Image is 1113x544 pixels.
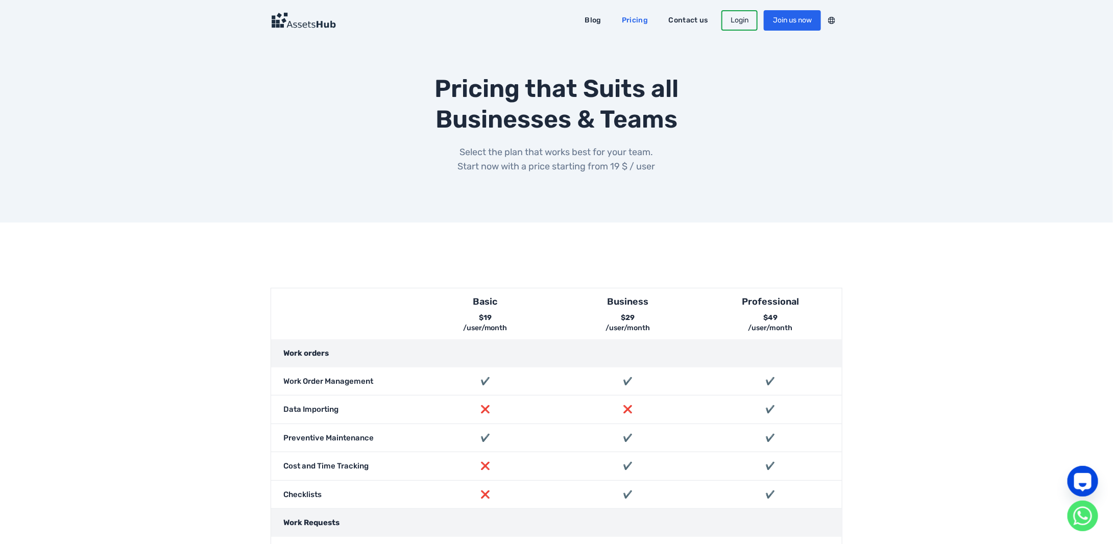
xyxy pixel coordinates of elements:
[766,433,776,442] span: ✔️
[426,323,545,333] div: /user/month
[385,73,728,135] h2: Pricing that Suits all Businesses & Teams
[480,433,490,442] span: ✔️
[712,313,830,333] div: $49
[623,461,633,471] span: ✔️
[271,12,336,29] img: Logo Dark
[764,10,821,31] a: Join us now
[766,405,776,414] span: ✔️
[480,461,490,471] span: ❌
[271,339,842,367] div: Work orders
[623,433,633,442] span: ✔️
[578,12,609,29] a: Blog
[615,12,655,29] a: Pricing
[623,377,633,386] span: ✔️
[271,395,414,424] div: Data Importing
[766,490,776,499] span: ✔️
[623,490,633,499] span: ✔️
[271,424,414,452] div: Preventive Maintenance
[480,377,490,386] span: ✔️
[712,323,830,333] div: /user/month
[1068,501,1098,531] a: WhatsApp
[271,509,842,537] div: Work Requests
[480,490,490,499] span: ❌
[426,313,545,333] div: $19
[271,367,414,395] div: Work Order Management
[569,313,687,333] div: $29
[662,12,716,29] a: Contact us
[480,405,490,414] span: ❌
[426,294,545,309] div: Basic
[721,10,758,31] a: Login
[385,145,728,174] p: Select the plan that works best for your team. Start now with a price starting from 19 $ / user
[766,461,776,471] span: ✔️
[623,405,633,414] span: ❌
[271,452,414,480] div: Cost and Time Tracking
[569,323,687,333] div: /user/month
[1068,466,1098,497] a: Live Chat
[271,481,414,509] div: Checklists
[766,377,776,386] span: ✔️
[569,294,687,309] div: Business
[712,294,830,309] div: Professional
